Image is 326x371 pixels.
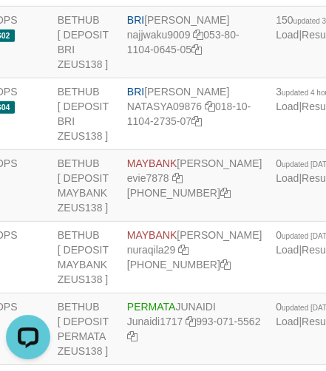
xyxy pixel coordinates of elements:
[52,78,121,150] td: BETHUB [ DEPOSIT BRI ZEUS138 ]
[127,330,137,342] a: Copy 9930715562 to clipboard
[127,172,169,184] a: evie7878
[121,222,270,293] td: [PERSON_NAME] [PHONE_NUMBER]
[127,101,202,112] a: NATASYA09876
[276,29,299,41] a: Load
[127,14,144,26] span: BRI
[276,172,299,184] a: Load
[205,101,215,112] a: Copy NATASYA09876 to clipboard
[52,7,121,78] td: BETHUB [ DEPOSIT BRI ZEUS138 ]
[127,244,175,256] a: nuraqila29
[127,229,177,241] span: MAYBANK
[191,44,202,55] a: Copy 053801104064505 to clipboard
[186,316,196,327] a: Copy Junaidi1717 to clipboard
[52,222,121,293] td: BETHUB [ DEPOSIT MAYBANK ZEUS138 ]
[276,244,299,256] a: Load
[276,101,299,112] a: Load
[52,150,121,222] td: BETHUB [ DEPOSIT MAYBANK ZEUS138 ]
[172,172,182,184] a: Copy evie7878 to clipboard
[220,259,231,270] a: Copy 8743968600 to clipboard
[52,293,121,365] td: BETHUB [ DEPOSIT PERMATA ZEUS138 ]
[178,244,189,256] a: Copy nuraqila29 to clipboard
[121,150,270,222] td: [PERSON_NAME] [PHONE_NUMBER]
[276,316,299,327] a: Load
[121,78,270,150] td: [PERSON_NAME] 018-10-1104-2735-07
[127,86,144,98] span: BRI
[127,316,183,327] a: Junaidi1717
[220,187,231,199] a: Copy 8004940100 to clipboard
[6,6,50,50] button: Open LiveChat chat widget
[193,29,203,41] a: Copy najjwaku9009 to clipboard
[127,157,177,169] span: MAYBANK
[191,115,202,127] a: Copy 018101104273507 to clipboard
[121,293,270,365] td: JUNAIDI 993-071-5562
[127,301,176,313] span: PERMATA
[121,7,270,78] td: [PERSON_NAME] 053-80-1104-0645-05
[127,29,191,41] a: najjwaku9009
